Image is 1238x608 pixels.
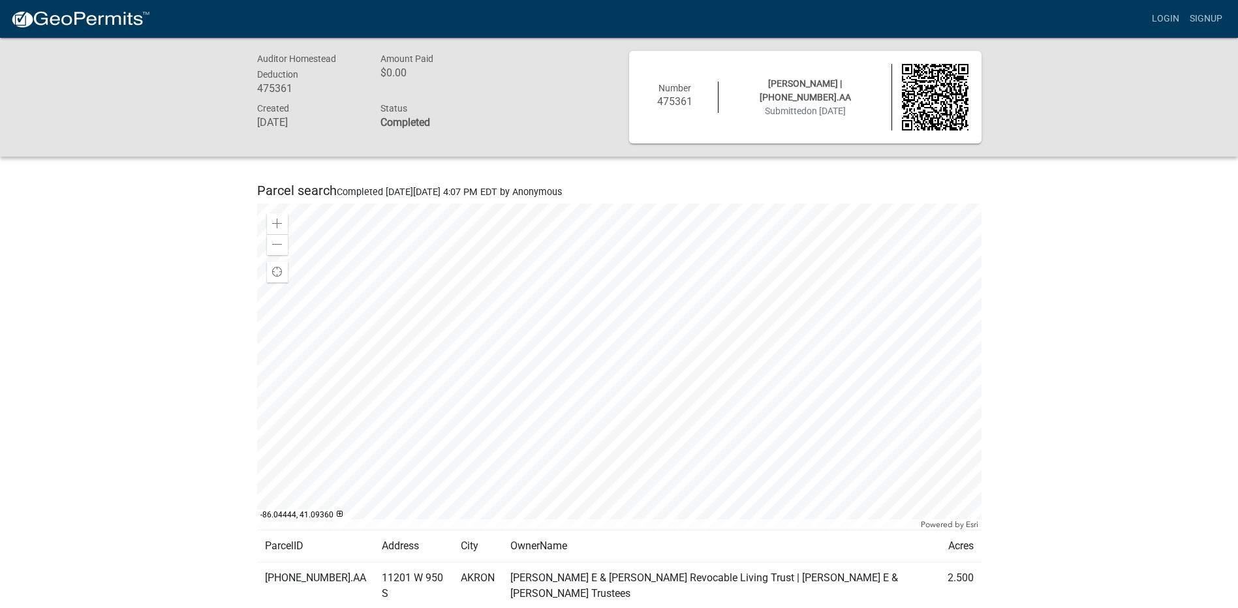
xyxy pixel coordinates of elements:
strong: Completed [380,116,430,129]
td: OwnerName [503,530,940,562]
div: Zoom in [267,213,288,234]
h5: Parcel search [257,183,982,198]
img: QR code [902,64,968,130]
span: [PERSON_NAME] | [PHONE_NUMBER].AA [760,78,851,102]
span: Submitted on [DATE] [765,106,846,116]
h6: $0.00 [380,67,485,79]
a: Signup [1184,7,1228,31]
span: Completed [DATE][DATE] 4:07 PM EDT by Anonymous [337,187,562,198]
span: Amount Paid [380,53,433,64]
span: Auditor Homestead Deduction [257,53,336,80]
div: Zoom out [267,234,288,255]
h6: [DATE] [257,116,362,129]
span: Number [658,83,691,93]
td: ParcelID [257,530,374,562]
a: Login [1147,7,1184,31]
a: Esri [966,520,978,529]
td: Acres [939,530,981,562]
td: Address [374,530,453,562]
h6: 475361 [257,82,362,95]
div: Find my location [267,262,288,282]
span: Created [257,103,289,114]
td: City [453,530,503,562]
h6: 475361 [642,95,709,108]
span: Status [380,103,407,114]
div: Powered by [918,519,982,530]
